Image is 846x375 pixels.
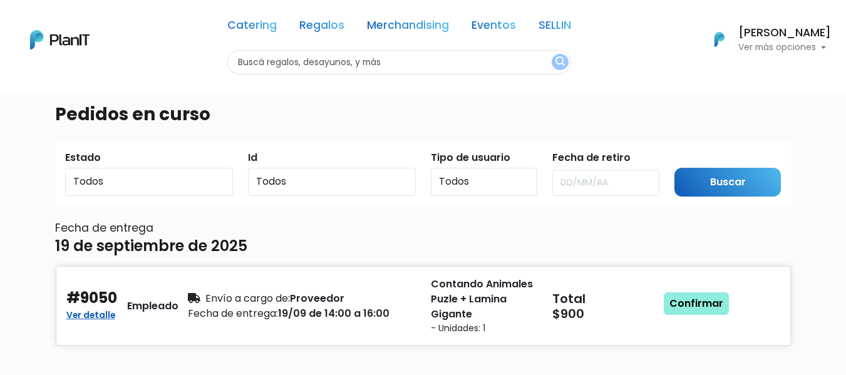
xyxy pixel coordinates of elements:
[55,222,792,235] h6: Fecha de entrega
[552,306,659,321] h5: $900
[367,20,449,35] a: Merchandising
[66,306,115,321] a: Ver detalle
[55,265,792,346] button: #9050 Ver detalle Empleado Envío a cargo de:Proveedor Fecha de entrega:19/09 de 14:00 a 16:00 Con...
[674,150,711,165] label: Submit
[188,306,278,321] span: Fecha de entrega:
[55,237,247,255] h4: 19 de septiembre de 2025
[30,30,90,49] img: PlanIt Logo
[227,20,277,35] a: Catering
[698,23,831,56] button: PlanIt Logo [PERSON_NAME] Ver más opciones
[248,150,257,165] label: Id
[65,150,101,165] label: Estado
[431,322,537,335] small: - Unidades: 1
[674,168,782,197] input: Buscar
[472,20,516,35] a: Eventos
[552,150,631,165] label: Fecha de retiro
[431,150,510,165] label: Tipo de usuario
[188,291,416,306] div: Proveedor
[706,26,733,53] img: PlanIt Logo
[664,292,729,315] a: Confirmar
[552,291,656,306] h5: Total
[738,28,831,39] h6: [PERSON_NAME]
[66,289,117,307] h4: #9050
[227,50,571,74] input: Buscá regalos, desayunos, y más
[188,306,416,321] div: 19/09 de 14:00 a 16:00
[738,43,831,52] p: Ver más opciones
[555,56,565,68] img: search_button-432b6d5273f82d61273b3651a40e1bd1b912527efae98b1b7a1b2c0702e16a8d.svg
[55,104,210,125] h3: Pedidos en curso
[431,277,537,322] p: Contando Animales Puzle + Lamina Gigante
[205,291,290,306] span: Envío a cargo de:
[539,20,571,35] a: SELLIN
[552,170,659,196] input: DD/MM/AA
[299,20,344,35] a: Regalos
[127,299,178,314] div: Empleado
